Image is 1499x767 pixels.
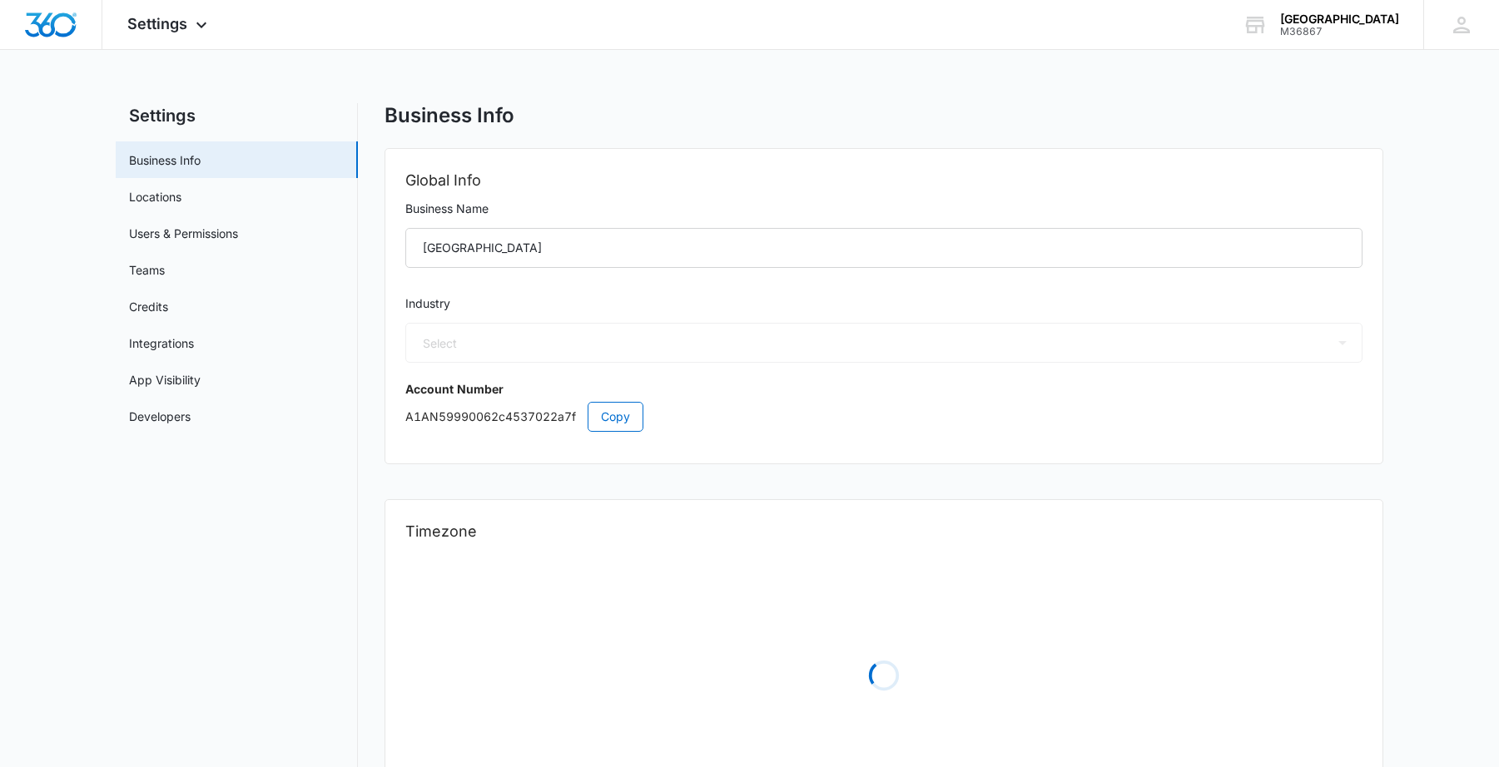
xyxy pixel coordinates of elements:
[588,402,643,432] button: Copy
[405,382,504,396] strong: Account Number
[1280,26,1399,37] div: account id
[127,15,187,32] span: Settings
[129,334,194,352] a: Integrations
[405,169,1363,192] h2: Global Info
[129,225,238,242] a: Users & Permissions
[129,408,191,425] a: Developers
[385,103,514,128] h1: Business Info
[129,371,201,388] a: App Visibility
[129,151,201,169] a: Business Info
[129,261,165,279] a: Teams
[129,298,168,315] a: Credits
[601,408,630,426] span: Copy
[129,188,181,205] a: Locations
[116,103,358,128] h2: Settings
[405,520,1363,543] h2: Timezone
[1280,12,1399,26] div: account name
[405,200,1363,218] label: Business Name
[405,402,1363,432] p: A1AN59990062c4537022a7f
[405,294,1363,313] label: Industry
